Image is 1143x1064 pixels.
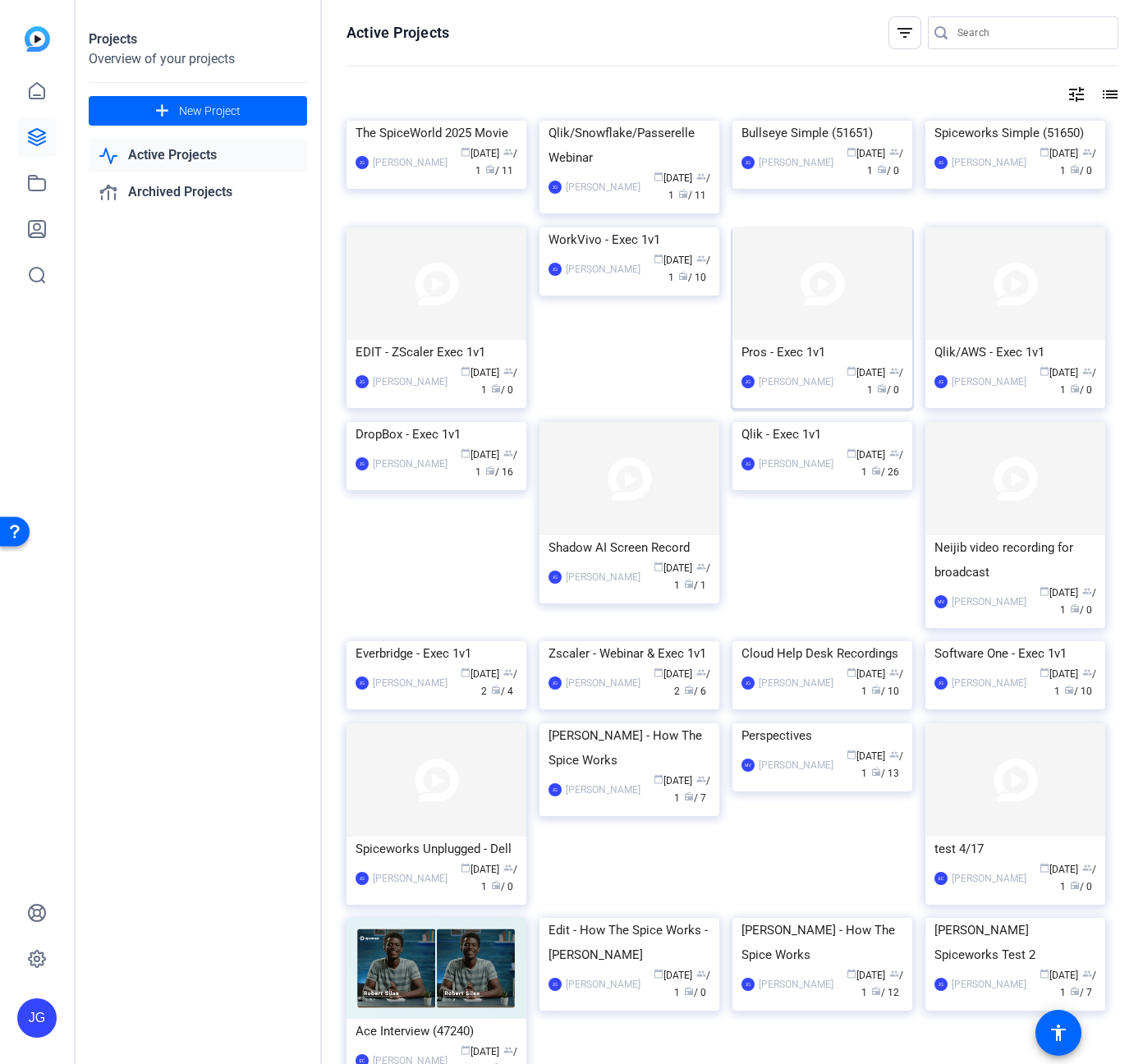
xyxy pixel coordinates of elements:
span: radio [491,383,501,393]
div: [PERSON_NAME] [566,569,640,585]
span: / 0 [1070,881,1092,892]
mat-icon: accessibility [1049,1023,1068,1043]
span: group [1082,969,1092,979]
span: calendar_today [654,969,663,979]
div: MV [741,759,755,772]
span: [DATE] [654,255,692,266]
span: radio [684,986,694,996]
div: [PERSON_NAME] [759,456,833,472]
mat-icon: filter_list [895,23,915,43]
span: radio [877,383,887,393]
div: JG [549,783,562,796]
span: radio [684,579,694,589]
span: calendar_today [847,366,856,376]
div: JG [356,156,369,169]
span: group [889,147,899,157]
div: [PERSON_NAME] [952,594,1026,610]
span: [DATE] [847,148,885,159]
span: group [889,448,899,458]
span: [DATE] [1040,148,1078,159]
span: group [696,774,706,784]
span: / 10 [871,686,899,697]
span: calendar_today [654,667,663,677]
span: / 10 [1064,686,1092,697]
div: MV [934,595,948,608]
div: JG [549,571,562,584]
span: [DATE] [1040,864,1078,875]
span: / 0 [491,384,513,396]
span: group [889,750,899,759]
span: / 1 [861,750,903,779]
span: group [1082,366,1092,376]
div: [PERSON_NAME] [373,675,448,691]
mat-icon: list [1099,85,1118,104]
span: group [1082,667,1092,677]
div: Shadow AI Screen Record [549,535,710,560]
div: [PERSON_NAME] [759,757,833,773]
span: radio [1070,603,1080,613]
div: [PERSON_NAME] [373,456,448,472]
mat-icon: add [152,101,172,122]
div: [PERSON_NAME] [373,870,448,887]
div: Cloud Help Desk Recordings [741,641,903,666]
span: group [1082,586,1092,596]
div: Spiceworks Unplugged - Dell [356,837,517,861]
span: / 1 [668,255,710,283]
span: calendar_today [1040,366,1049,376]
div: [PERSON_NAME] [952,976,1026,993]
div: [PERSON_NAME] [759,374,833,390]
span: / 0 [1070,604,1092,616]
span: [DATE] [461,449,499,461]
span: radio [684,685,694,695]
span: / 4 [491,686,513,697]
span: [DATE] [461,148,499,159]
div: Perspectives [741,723,903,748]
span: [DATE] [461,1046,499,1057]
span: calendar_today [461,366,471,376]
span: radio [1070,164,1080,174]
span: / 13 [871,768,899,779]
span: calendar_today [654,254,663,264]
div: JG [356,872,369,885]
span: [DATE] [654,562,692,574]
span: / 1 [674,562,710,591]
span: / 0 [877,384,899,396]
div: JG [356,375,369,388]
span: radio [491,880,501,890]
span: calendar_today [461,147,471,157]
span: radio [485,465,495,475]
span: radio [1070,986,1080,996]
span: calendar_today [1040,863,1049,873]
span: calendar_today [654,172,663,181]
span: group [503,448,513,458]
span: calendar_today [1040,969,1049,979]
span: calendar_today [847,147,856,157]
span: [DATE] [654,970,692,981]
span: / 6 [684,686,706,697]
span: calendar_today [461,863,471,873]
div: JG [741,375,755,388]
div: The SpiceWorld 2025 Movie [356,121,517,145]
div: [PERSON_NAME] [566,179,640,195]
span: [DATE] [654,172,692,184]
div: Zscaler - Webinar & Exec 1v1 [549,641,710,666]
span: / 1 [674,775,710,804]
span: / 1 [684,580,706,591]
div: [PERSON_NAME] [952,870,1026,887]
span: group [696,667,706,677]
div: [PERSON_NAME] [759,976,833,993]
span: [DATE] [1040,367,1078,378]
span: / 7 [1070,987,1092,998]
span: radio [485,164,495,174]
span: / 1 [861,449,903,478]
div: DropBox - Exec 1v1 [356,422,517,447]
span: [DATE] [461,864,499,875]
span: group [889,366,899,376]
span: / 1 [1060,864,1096,892]
span: group [889,667,899,677]
span: radio [678,189,688,199]
div: Qlik/Snowflake/Passerelle Webinar [549,121,710,170]
span: / 16 [485,466,513,478]
span: group [696,969,706,979]
div: Qlik - Exec 1v1 [741,422,903,447]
